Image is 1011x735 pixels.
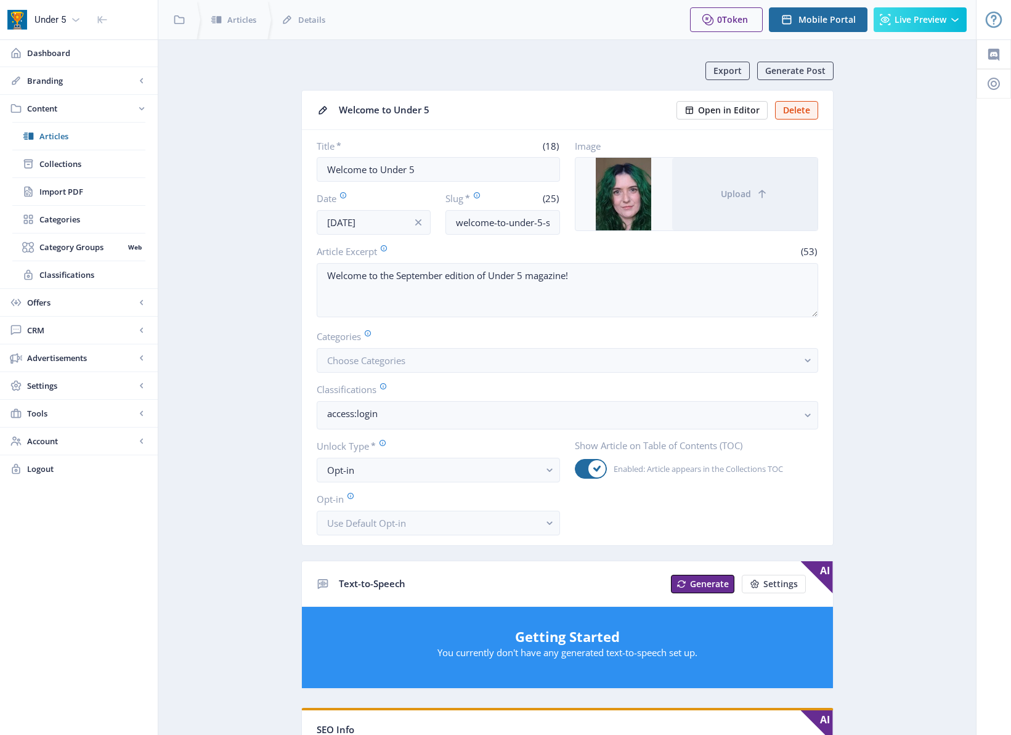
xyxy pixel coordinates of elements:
[317,492,550,506] label: Opt-in
[327,517,406,529] span: Use Default Opt-in
[317,383,808,396] label: Classifications
[314,646,821,659] p: You currently don't have any generated text-to-speech set up.
[801,561,833,593] span: AI
[607,461,783,476] span: Enabled: Article appears in the Collections TOC
[27,296,136,309] span: Offers
[39,269,145,281] span: Classifications
[317,192,421,205] label: Date
[39,158,145,170] span: Collections
[27,47,148,59] span: Dashboard
[445,210,560,235] input: this-is-how-a-slug-looks-like
[541,192,560,205] span: (25)
[690,7,763,32] button: 0Token
[541,140,560,152] span: (18)
[721,189,751,199] span: Upload
[412,216,424,229] nb-icon: info
[895,15,946,25] span: Live Preview
[27,463,148,475] span: Logout
[317,348,818,373] button: Choose Categories
[327,463,540,477] div: Opt-in
[705,62,750,80] button: Export
[317,210,431,235] input: Publishing Date
[12,206,145,233] a: Categories
[39,130,145,142] span: Articles
[317,245,562,258] label: Article Excerpt
[317,157,560,182] input: Type Article Title ...
[742,575,806,593] button: Settings
[690,579,729,589] span: Generate
[339,100,669,120] div: Welcome to Under 5
[12,150,145,177] a: Collections
[406,210,431,235] button: info
[339,577,405,590] span: Text-to-Speech
[227,14,256,26] span: Articles
[298,14,325,26] span: Details
[301,561,834,689] app-collection-view: Text-to-Speech
[763,579,798,589] span: Settings
[35,6,66,33] div: Under 5
[757,62,834,80] button: Generate Post
[671,575,734,593] button: Generate
[27,102,136,115] span: Content
[12,178,145,205] a: Import PDF
[765,66,826,76] span: Generate Post
[39,241,124,253] span: Category Groups
[769,7,867,32] button: Mobile Portal
[12,261,145,288] a: Classifications
[317,140,434,152] label: Title
[27,75,136,87] span: Branding
[664,575,734,593] a: New page
[317,439,550,453] label: Unlock Type
[734,575,806,593] a: New page
[327,406,798,421] nb-select-label: access:login
[7,10,27,30] img: app-icon.png
[314,627,821,646] h5: Getting Started
[575,439,808,452] label: Show Article on Table of Contents (TOC)
[27,352,136,364] span: Advertisements
[327,354,405,367] span: Choose Categories
[27,407,136,420] span: Tools
[39,213,145,225] span: Categories
[12,123,145,150] a: Articles
[722,14,748,25] span: Token
[676,101,768,120] button: Open in Editor
[874,7,967,32] button: Live Preview
[27,435,136,447] span: Account
[27,324,136,336] span: CRM
[798,15,856,25] span: Mobile Portal
[799,245,818,258] span: (53)
[317,401,818,429] button: access:login
[317,511,560,535] button: Use Default Opt-in
[713,66,742,76] span: Export
[575,140,808,152] label: Image
[775,101,818,120] button: Delete
[445,192,498,205] label: Slug
[672,158,818,230] button: Upload
[39,185,145,198] span: Import PDF
[317,330,808,343] label: Categories
[27,380,136,392] span: Settings
[12,233,145,261] a: Category GroupsWeb
[317,458,560,482] button: Opt-in
[698,105,760,115] span: Open in Editor
[124,241,145,253] nb-badge: Web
